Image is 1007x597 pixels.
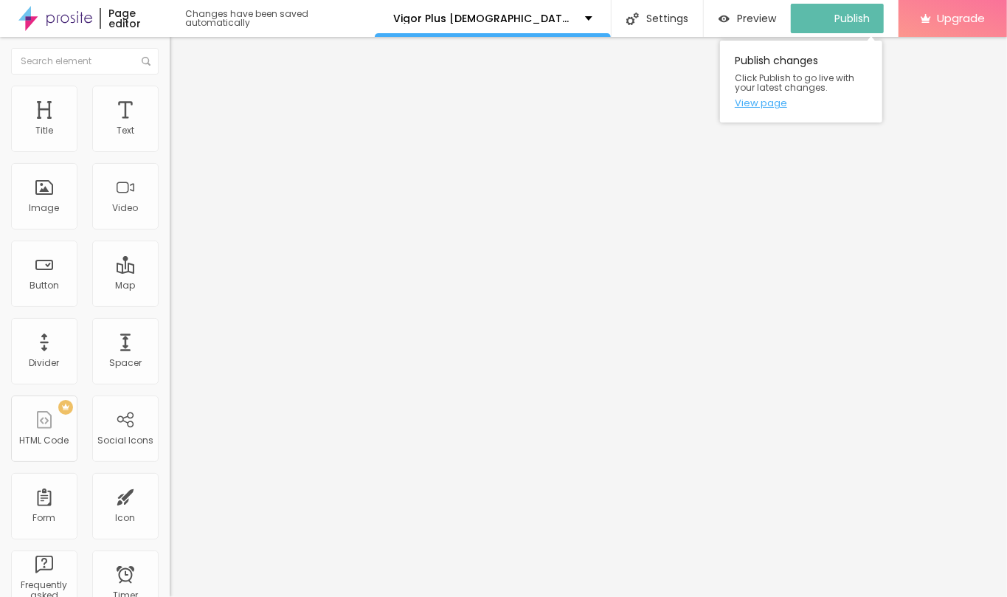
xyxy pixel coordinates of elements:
div: Form [33,513,56,523]
input: Search element [11,48,159,75]
div: Icon [116,513,136,523]
span: Click Publish to go live with your latest changes. [735,73,868,92]
div: Page editor [100,8,171,29]
div: Publish changes [720,41,882,122]
p: Vigor Plus [DEMOGRAPHIC_DATA] Performance Gummies [393,13,574,24]
span: Upgrade [937,12,985,24]
div: Map [116,280,136,291]
img: view-1.svg [719,13,730,25]
div: Text [117,125,134,136]
div: Image [30,203,60,213]
div: Button [30,280,59,291]
img: Icone [142,57,150,66]
iframe: To enrich screen reader interactions, please activate Accessibility in Grammarly extension settings [170,37,1007,597]
div: Social Icons [97,435,153,446]
div: Title [35,125,53,136]
button: Publish [791,4,884,33]
a: View page [735,98,868,108]
div: HTML Code [20,435,69,446]
span: Preview [737,13,776,24]
div: Changes have been saved automatically [185,10,375,27]
div: Divider [30,358,60,368]
div: Spacer [109,358,142,368]
span: Publish [834,13,870,24]
div: Video [113,203,139,213]
img: Icone [626,13,639,25]
button: Preview [704,4,791,33]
